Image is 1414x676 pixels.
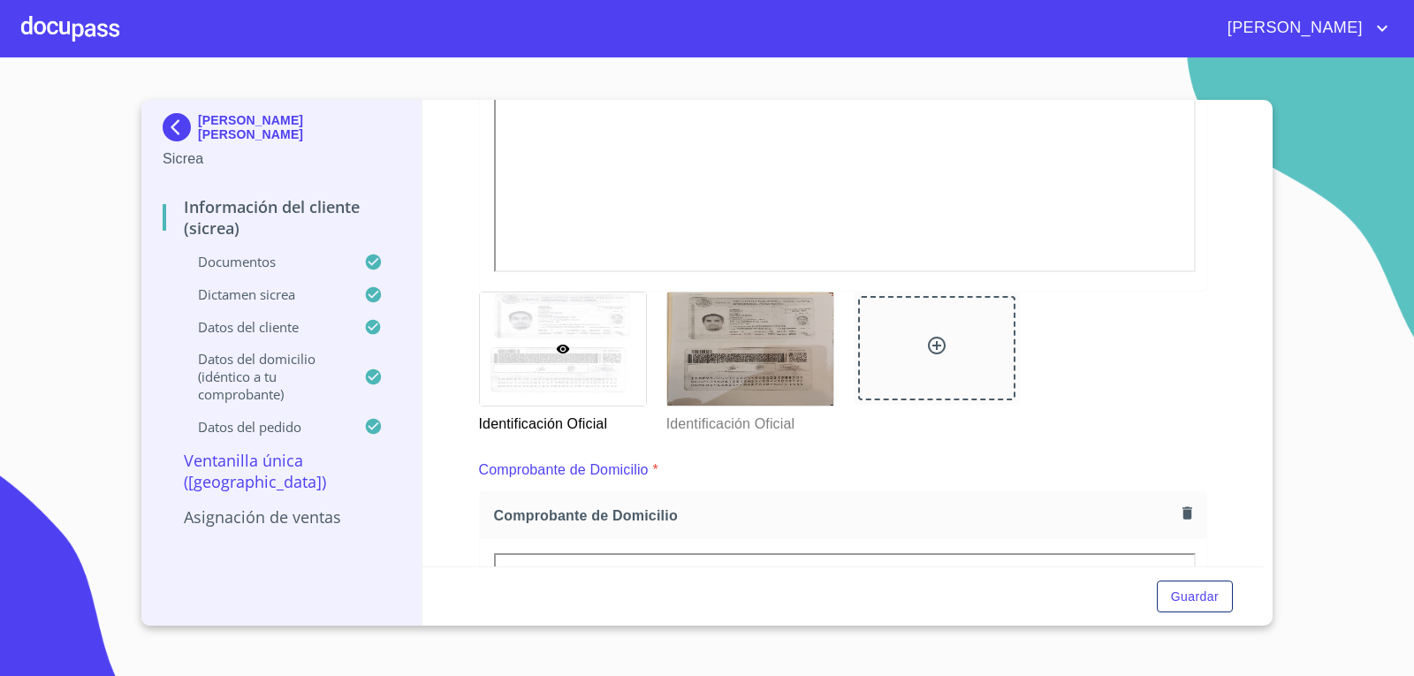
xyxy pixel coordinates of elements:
span: Guardar [1171,586,1219,608]
p: Dictamen Sicrea [163,285,364,303]
p: Ventanilla Única ([GEOGRAPHIC_DATA]) [163,450,400,492]
button: account of current user [1214,14,1393,42]
p: Datos del pedido [163,418,364,436]
p: Datos del cliente [163,318,364,336]
p: Identificación Oficial [666,406,832,435]
p: Comprobante de Domicilio [479,460,649,481]
p: Documentos [163,253,364,270]
button: Guardar [1157,581,1233,613]
p: Datos del domicilio (idéntico a tu comprobante) [163,350,364,403]
p: Información del Cliente (Sicrea) [163,196,400,239]
img: Identificación Oficial [667,292,833,406]
p: Asignación de Ventas [163,506,400,528]
span: [PERSON_NAME] [1214,14,1372,42]
p: Identificación Oficial [479,406,645,435]
p: Sicrea [163,148,400,170]
div: [PERSON_NAME] [PERSON_NAME] [163,113,400,148]
span: Comprobante de Domicilio [494,506,1175,525]
p: [PERSON_NAME] [PERSON_NAME] [198,113,400,141]
img: Docupass spot blue [163,113,198,141]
